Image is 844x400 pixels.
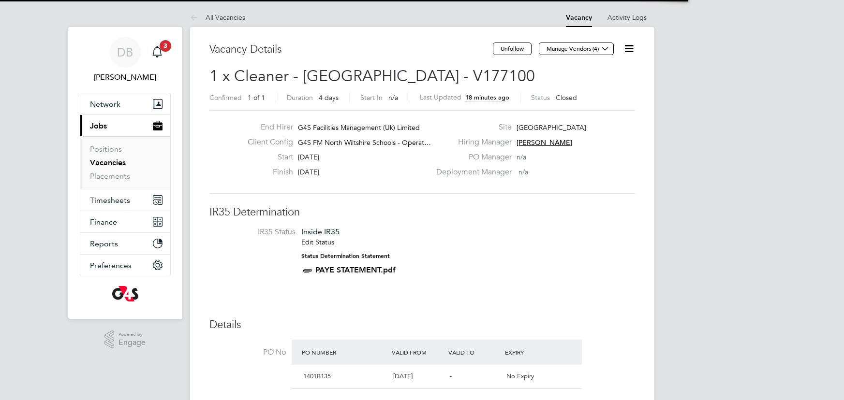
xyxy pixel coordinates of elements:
[465,93,509,101] span: 18 minutes ago
[301,227,340,236] span: Inside IR35
[360,93,383,102] label: Start In
[117,46,133,58] span: DB
[80,71,171,83] span: Dean Bridgeman
[104,330,146,349] a: Powered byEngage
[90,100,120,109] span: Network
[315,265,396,274] a: PAYE STATEMENT.pdf
[80,93,170,114] button: Network
[298,168,319,176] span: [DATE]
[240,167,293,177] label: Finish
[80,136,170,189] div: Jobs
[240,152,293,162] label: Start
[209,93,242,102] label: Confirmed
[389,343,446,361] div: Valid From
[503,343,559,361] div: Expiry
[209,67,535,86] span: 1 x Cleaner - [GEOGRAPHIC_DATA] - V177100
[388,93,398,102] span: n/a
[607,13,647,22] a: Activity Logs
[298,123,420,132] span: G4S Facilities Management (Uk) Limited
[209,347,286,357] label: PO No
[112,286,138,301] img: g4s-logo-retina.png
[566,14,592,22] a: Vacancy
[90,158,126,167] a: Vacancies
[209,205,635,219] h3: IR35 Determination
[298,153,319,161] span: [DATE]
[240,137,293,147] label: Client Config
[80,233,170,254] button: Reports
[301,238,334,246] a: Edit Status
[539,43,614,55] button: Manage Vendors (4)
[209,318,635,332] h3: Details
[493,43,532,55] button: Unfollow
[80,211,170,232] button: Finance
[209,43,493,57] h3: Vacancy Details
[517,153,526,161] span: n/a
[90,239,118,248] span: Reports
[80,189,170,211] button: Timesheets
[248,93,265,102] span: 1 of 1
[303,372,331,380] span: 1401B135
[80,37,171,83] a: DB[PERSON_NAME]
[90,217,117,227] span: Finance
[518,168,528,176] span: n/a
[420,93,461,101] label: Last Updated
[430,122,512,132] label: Site
[517,123,586,132] span: [GEOGRAPHIC_DATA]
[219,227,296,237] label: IR35 Status
[80,255,170,276] button: Preferences
[68,27,182,319] nav: Main navigation
[90,261,132,270] span: Preferences
[90,121,107,130] span: Jobs
[430,167,512,177] label: Deployment Manager
[90,196,130,205] span: Timesheets
[393,372,413,380] span: [DATE]
[118,330,146,339] span: Powered by
[506,372,534,380] span: No Expiry
[90,171,130,181] a: Placements
[531,93,550,102] label: Status
[299,343,390,361] div: PO Number
[160,40,171,52] span: 3
[430,152,512,162] label: PO Manager
[450,372,452,380] span: -
[298,138,431,147] span: G4S FM North Wiltshire Schools - Operat…
[517,138,572,147] span: [PERSON_NAME]
[556,93,577,102] span: Closed
[80,115,170,136] button: Jobs
[148,37,167,68] a: 3
[287,93,313,102] label: Duration
[301,253,390,259] strong: Status Determination Statement
[90,144,122,154] a: Positions
[446,343,503,361] div: Valid To
[118,339,146,347] span: Engage
[240,122,293,132] label: End Hirer
[80,286,171,301] a: Go to home page
[190,13,245,22] a: All Vacancies
[319,93,339,102] span: 4 days
[430,137,512,147] label: Hiring Manager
